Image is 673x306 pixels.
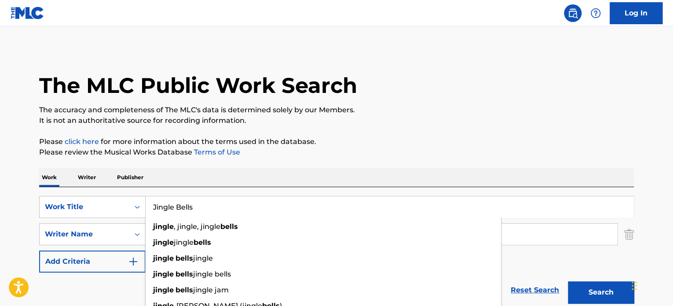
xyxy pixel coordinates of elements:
[506,280,563,300] a: Reset Search
[220,222,238,231] strong: bells
[174,222,220,231] span: , jingle, jingle
[629,264,673,306] iframe: Chat Widget
[174,238,194,247] span: jingle
[192,148,240,156] a: Terms of Use
[39,136,634,147] p: Please for more information about the terms used in the database.
[567,8,578,18] img: search
[153,286,174,294] strong: jingle
[176,286,193,294] strong: bells
[610,2,662,24] a: Log In
[11,7,44,19] img: MLC Logo
[45,202,124,212] div: Work Title
[153,238,174,247] strong: jingle
[128,256,139,267] img: 9d2ae6d4665cec9f34b9.svg
[590,8,601,18] img: help
[39,147,634,158] p: Please review the Musical Works Database
[568,281,634,303] button: Search
[39,115,634,126] p: It is not an authoritative source for recording information.
[193,254,213,262] span: jingle
[65,137,99,146] a: click here
[45,229,124,240] div: Writer Name
[587,4,604,22] div: Help
[39,105,634,115] p: The accuracy and completeness of The MLC's data is determined solely by our Members.
[39,72,357,99] h1: The MLC Public Work Search
[75,168,99,187] p: Writer
[153,222,174,231] strong: jingle
[153,270,174,278] strong: jingle
[194,238,211,247] strong: bells
[176,270,193,278] strong: bells
[153,254,174,262] strong: jingle
[39,168,59,187] p: Work
[193,286,229,294] span: jingle jam
[632,273,637,299] div: Drag
[564,4,582,22] a: Public Search
[624,223,634,245] img: Delete Criterion
[176,254,193,262] strong: bells
[114,168,146,187] p: Publisher
[193,270,231,278] span: jingle bells
[39,251,146,273] button: Add Criteria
